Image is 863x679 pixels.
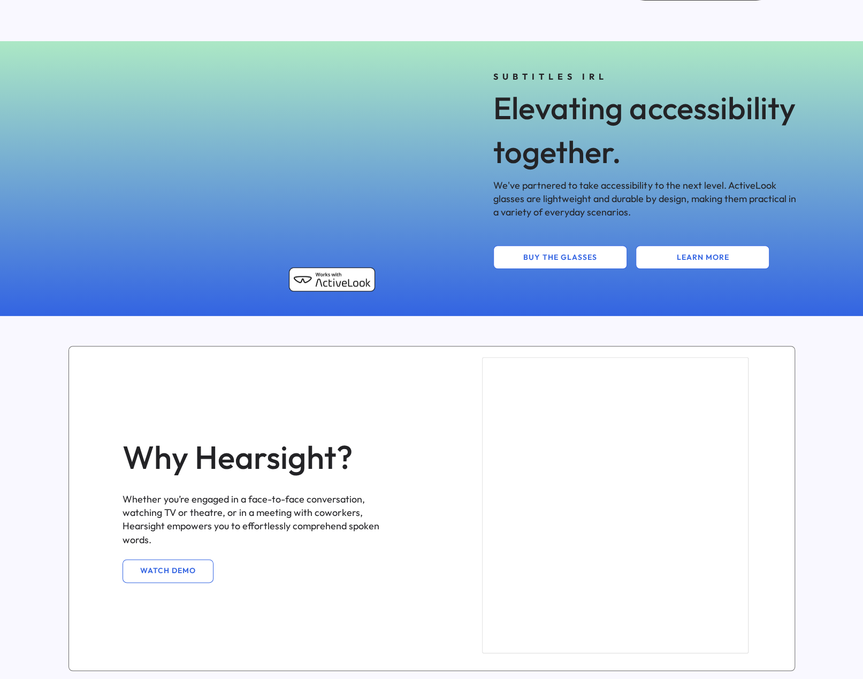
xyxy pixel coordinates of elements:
[493,86,797,173] div: Elevating accessibility together.
[123,435,405,480] div: Why Hearsight?
[123,492,405,546] div: Whether you’re engaged in a face-to-face conversation, watching TV or theatre, or in a meeting wi...
[493,245,627,269] button: BUY THE GLASSES
[289,267,375,291] img: Works with ActiveLook badge
[636,245,769,269] button: LEARN MORE
[123,559,213,583] button: WATCH DEMO
[493,71,797,82] div: SUBTITLES IRL
[493,179,797,219] div: We've partnered to take accessibility to the next level. ActiveLook glasses are lightweight and d...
